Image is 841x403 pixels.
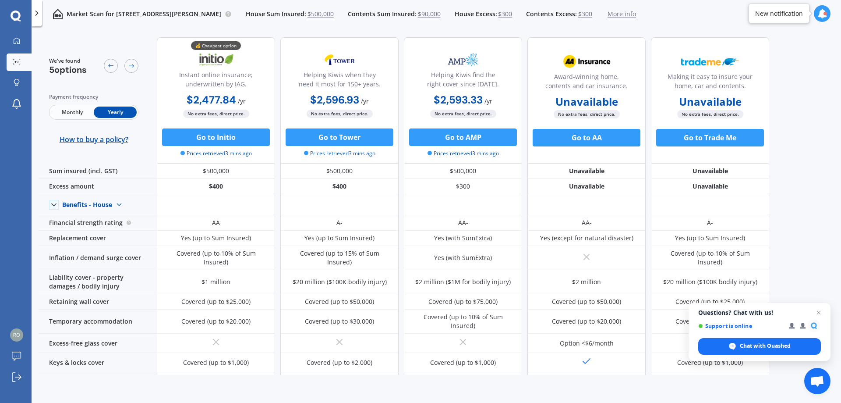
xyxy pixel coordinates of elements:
[305,297,374,306] div: Covered (up to $50,000)
[675,297,745,306] div: Covered (up to $25,000)
[554,110,620,118] span: No extra fees, direct price.
[404,179,522,194] div: $300
[62,201,112,209] div: Benefits - House
[663,278,757,286] div: $20 million ($100K bodily injury)
[560,339,614,348] div: Option <$6/month
[39,353,157,372] div: Keys & locks cover
[679,97,742,106] b: Unavailable
[191,41,241,50] div: 💰 Cheapest option
[455,10,497,18] span: House Excess:
[418,10,441,18] span: $90,000
[698,309,821,316] span: Questions? Chat with us!
[94,107,137,118] span: Yearly
[656,129,764,146] button: Go to Trade Me
[555,97,618,106] b: Unavailable
[540,234,633,243] div: Yes (except for natural disaster)
[39,310,157,334] div: Temporary accommodation
[410,313,516,330] div: Covered (up to 10% of Sum Insured)
[698,323,783,329] span: Support is online
[527,179,646,194] div: Unavailable
[51,107,94,118] span: Monthly
[67,10,221,18] p: Market Scan for [STREET_ADDRESS][PERSON_NAME]
[280,179,399,194] div: $400
[409,128,517,146] button: Go to AMP
[675,234,745,243] div: Yes (up to Sum Insured)
[677,358,743,367] div: Covered (up to $1,000)
[304,234,375,243] div: Yes (up to Sum Insured)
[288,70,391,92] div: Helping Kiwis when they need it most for 150+ years.
[698,338,821,355] div: Chat with Quashed
[39,215,157,231] div: Financial strength rating
[434,253,492,262] div: Yes (with SumExtra)
[428,297,498,306] div: Covered (up to $75,000)
[39,164,157,179] div: Sum insured (incl. GST)
[533,129,640,146] button: Go to AA
[552,297,621,306] div: Covered (up to $50,000)
[498,10,512,18] span: $300
[307,358,372,367] div: Covered (up to $2,000)
[238,97,246,105] span: / yr
[527,164,646,179] div: Unavailable
[39,246,157,270] div: Inflation / demand surge cover
[336,218,343,227] div: A-
[608,10,636,18] span: More info
[183,358,249,367] div: Covered (up to $1,000)
[49,64,87,75] span: 5 options
[181,297,251,306] div: Covered (up to $25,000)
[39,334,157,353] div: Excess-free glass cover
[112,198,126,212] img: Benefit content down
[434,234,492,243] div: Yes (with SumExtra)
[558,50,615,72] img: AA.webp
[740,342,791,350] span: Chat with Quashed
[53,9,63,19] img: home-and-contents.b802091223b8502ef2dd.svg
[430,110,496,118] span: No extra fees, direct price.
[307,110,373,118] span: No extra fees, direct price.
[411,70,515,92] div: Helping Kiwis find the right cover since [DATE].
[434,49,492,71] img: AMP.webp
[49,57,87,65] span: We've found
[430,358,496,367] div: Covered (up to $1,000)
[651,179,769,194] div: Unavailable
[404,164,522,179] div: $500,000
[157,179,275,194] div: $400
[201,278,230,286] div: $1 million
[39,179,157,194] div: Excess amount
[755,9,803,18] div: New notification
[681,50,739,72] img: Trademe.webp
[484,97,492,105] span: / yr
[39,372,157,388] div: Hidden water / gradual damage
[675,317,745,326] div: Covered (up to $25,000)
[535,72,638,94] div: Award-winning home, contents and car insurance.
[162,128,270,146] button: Go to Initio
[157,164,275,179] div: $500,000
[293,278,387,286] div: $20 million ($100K bodily injury)
[305,317,374,326] div: Covered (up to $30,000)
[183,110,249,118] span: No extra fees, direct price.
[361,97,369,105] span: / yr
[304,150,375,157] span: Prices retrieved 3 mins ago
[10,328,23,342] img: 3a25b537eaf6ee95db94a87a3be3ea4f
[187,49,245,71] img: Initio.webp
[707,218,713,227] div: A-
[526,10,577,18] span: Contents Excess:
[552,317,621,326] div: Covered (up to $20,000)
[415,278,511,286] div: $2 million ($1M for bodily injury)
[163,249,269,267] div: Covered (up to 10% of Sum Insured)
[280,164,399,179] div: $500,000
[39,294,157,310] div: Retaining wall cover
[181,317,251,326] div: Covered (up to $20,000)
[164,70,268,92] div: Instant online insurance; underwritten by IAG.
[804,368,830,394] div: Open chat
[287,249,392,267] div: Covered (up to 15% of Sum Insured)
[212,218,220,227] div: AA
[578,10,592,18] span: $300
[434,93,483,107] b: $2,593.33
[310,93,359,107] b: $2,596.93
[180,150,252,157] span: Prices retrieved 3 mins ago
[286,128,393,146] button: Go to Tower
[311,49,368,71] img: Tower.webp
[813,307,824,318] span: Close chat
[39,231,157,246] div: Replacement cover
[658,72,762,94] div: Making it easy to insure your home, car and contents.
[60,135,128,144] span: How to buy a policy?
